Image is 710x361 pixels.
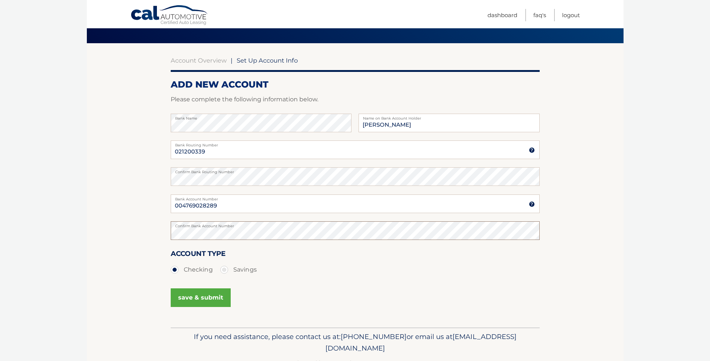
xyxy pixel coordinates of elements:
label: Bank Account Number [171,194,540,200]
label: Account Type [171,248,225,262]
input: Bank Routing Number [171,140,540,159]
h2: ADD NEW ACCOUNT [171,79,540,90]
img: tooltip.svg [529,201,535,207]
input: Bank Account Number [171,194,540,213]
a: Account Overview [171,57,227,64]
p: Please complete the following information below. [171,94,540,105]
button: save & submit [171,288,231,307]
label: Bank Name [171,114,351,120]
p: If you need assistance, please contact us at: or email us at [176,331,535,355]
label: Bank Routing Number [171,140,540,146]
label: Name on Bank Account Holder [359,114,539,120]
label: Confirm Bank Account Number [171,221,540,227]
a: Cal Automotive [130,5,209,26]
span: Set Up Account Info [237,57,298,64]
input: Name on Account (Account Holder Name) [359,114,539,132]
a: Logout [562,9,580,21]
label: Savings [220,262,257,277]
span: [PHONE_NUMBER] [341,332,407,341]
span: | [231,57,233,64]
a: Dashboard [487,9,517,21]
a: FAQ's [533,9,546,21]
img: tooltip.svg [529,147,535,153]
label: Confirm Bank Routing Number [171,167,540,173]
label: Checking [171,262,213,277]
